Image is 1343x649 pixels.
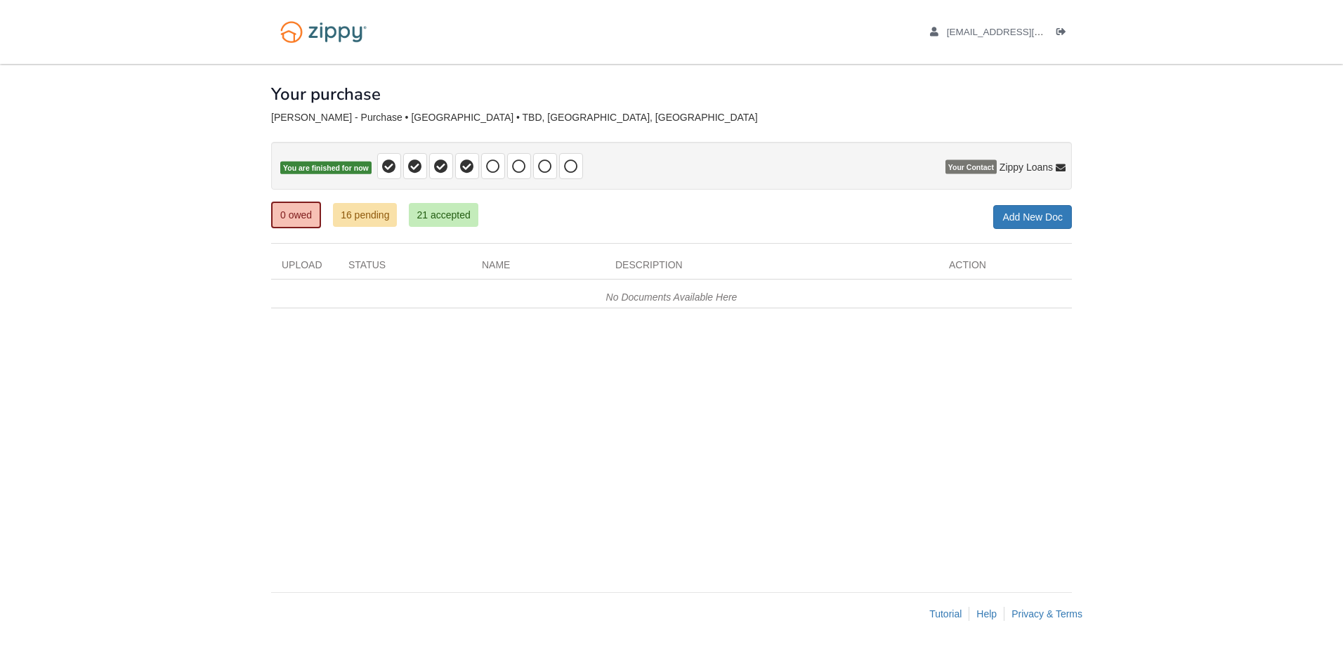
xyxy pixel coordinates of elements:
[471,258,605,279] div: Name
[929,608,962,619] a: Tutorial
[930,27,1108,41] a: edit profile
[271,85,381,103] h1: Your purchase
[271,14,376,50] img: Logo
[271,258,338,279] div: Upload
[938,258,1072,279] div: Action
[333,203,397,227] a: 16 pending
[280,162,372,175] span: You are finished for now
[271,202,321,228] a: 0 owed
[1056,27,1072,41] a: Log out
[945,160,997,174] span: Your Contact
[1000,160,1053,174] span: Zippy Loans
[605,258,938,279] div: Description
[606,291,738,303] em: No Documents Available Here
[947,27,1108,37] span: kndrfrmn@icloud.com
[1011,608,1082,619] a: Privacy & Terms
[993,205,1072,229] a: Add New Doc
[976,608,997,619] a: Help
[338,258,471,279] div: Status
[271,112,1072,124] div: [PERSON_NAME] - Purchase • [GEOGRAPHIC_DATA] • TBD, [GEOGRAPHIC_DATA], [GEOGRAPHIC_DATA]
[409,203,478,227] a: 21 accepted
